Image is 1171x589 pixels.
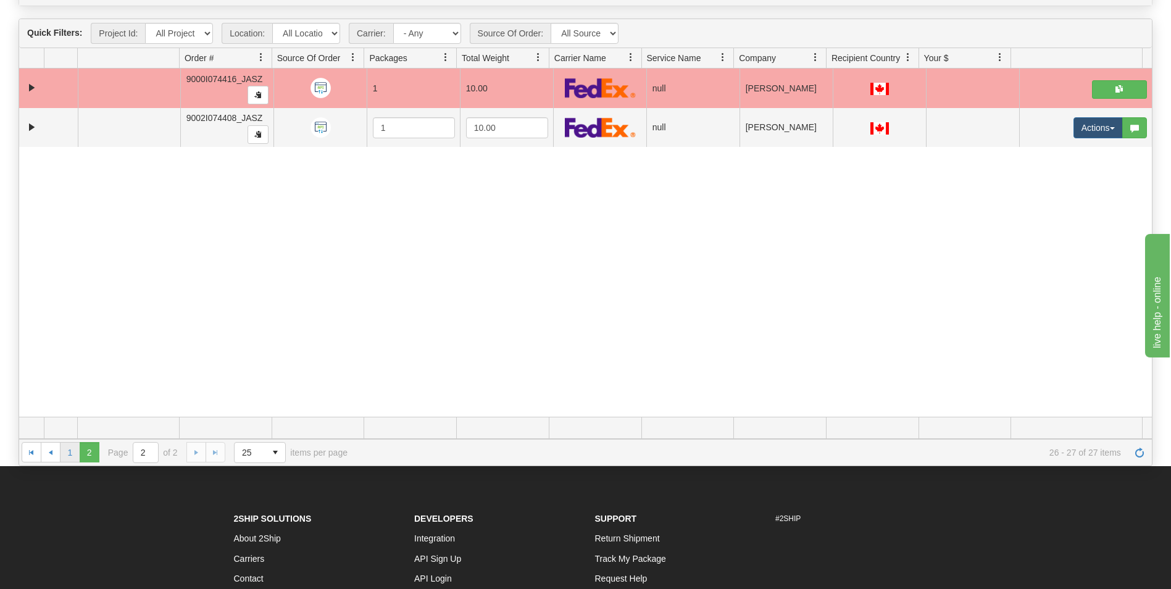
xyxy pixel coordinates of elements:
[595,514,637,524] strong: Support
[414,554,461,564] a: API Sign Up
[22,442,41,462] a: Go to the first page
[349,23,393,44] span: Carrier:
[470,23,551,44] span: Source Of Order:
[528,47,549,68] a: Total Weight filter column settings
[277,52,341,64] span: Source Of Order
[466,83,488,93] span: 10.00
[646,69,740,108] td: null
[414,574,452,583] a: API Login
[740,69,833,108] td: [PERSON_NAME]
[595,554,666,564] a: Track My Package
[647,52,701,64] span: Service Name
[234,514,312,524] strong: 2Ship Solutions
[739,52,776,64] span: Company
[565,117,636,138] img: FedEx Express®
[185,52,214,64] span: Order #
[831,52,900,64] span: Recipient Country
[595,574,648,583] a: Request Help
[186,74,263,84] span: 9000I074416_JASZ
[9,7,114,22] div: live help - online
[234,554,265,564] a: Carriers
[620,47,641,68] a: Carrier Name filter column settings
[242,446,258,459] span: 25
[24,80,40,96] a: Expand
[775,515,938,523] h6: #2SHIP
[108,442,178,463] span: Page of 2
[1073,117,1123,138] button: Actions
[24,120,40,135] a: Expand
[248,125,269,144] button: Copy to clipboard
[595,533,660,543] a: Return Shipment
[234,442,348,463] span: items per page
[435,47,456,68] a: Packages filter column settings
[373,83,378,93] span: 1
[870,122,889,135] img: CA
[234,442,286,463] span: Page sizes drop down
[990,47,1011,68] a: Your $ filter column settings
[414,533,455,543] a: Integration
[365,448,1121,457] span: 26 - 27 of 27 items
[369,52,407,64] span: Packages
[343,47,364,68] a: Source Of Order filter column settings
[898,47,919,68] a: Recipient Country filter column settings
[60,442,80,462] a: 1
[91,23,145,44] span: Project Id:
[251,47,272,68] a: Order # filter column settings
[870,83,889,95] img: CA
[565,78,636,98] img: FedEx Express®
[248,86,269,104] button: Copy to clipboard
[80,442,99,462] span: Page 2
[1130,442,1149,462] a: Refresh
[234,574,264,583] a: Contact
[1092,80,1147,99] button: Shipping Documents
[1143,232,1170,357] iframe: chat widget
[265,443,285,462] span: select
[310,78,331,98] img: API
[133,443,158,462] input: Page 2
[222,23,272,44] span: Location:
[646,108,740,148] td: null
[27,27,82,39] label: Quick Filters:
[414,514,473,524] strong: Developers
[234,533,281,543] a: About 2Ship
[310,117,331,138] img: API
[186,113,263,123] span: 9002I074408_JASZ
[712,47,733,68] a: Service Name filter column settings
[19,19,1152,48] div: grid toolbar
[462,52,509,64] span: Total Weight
[924,52,949,64] span: Your $
[805,47,826,68] a: Company filter column settings
[41,442,60,462] a: Go to the previous page
[554,52,606,64] span: Carrier Name
[740,108,833,148] td: [PERSON_NAME]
